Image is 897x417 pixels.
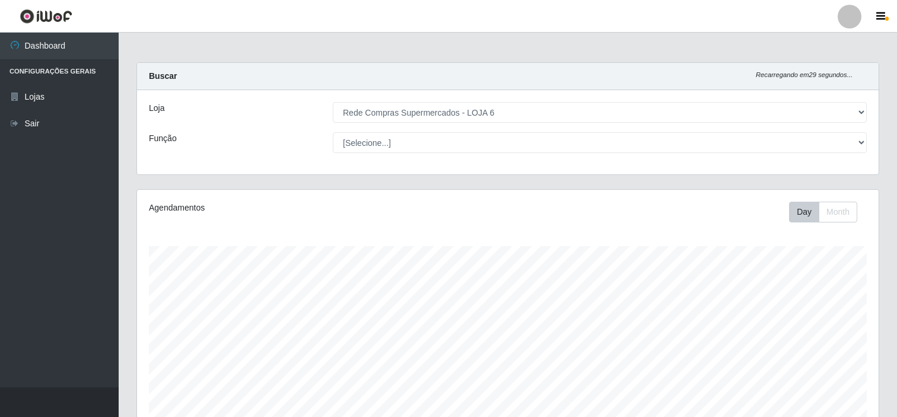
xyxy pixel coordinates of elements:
div: First group [789,202,857,222]
img: CoreUI Logo [20,9,72,24]
div: Toolbar with button groups [789,202,867,222]
i: Recarregando em 29 segundos... [756,71,853,78]
button: Month [819,202,857,222]
strong: Buscar [149,71,177,81]
label: Função [149,132,177,145]
button: Day [789,202,819,222]
label: Loja [149,102,164,114]
div: Agendamentos [149,202,438,214]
